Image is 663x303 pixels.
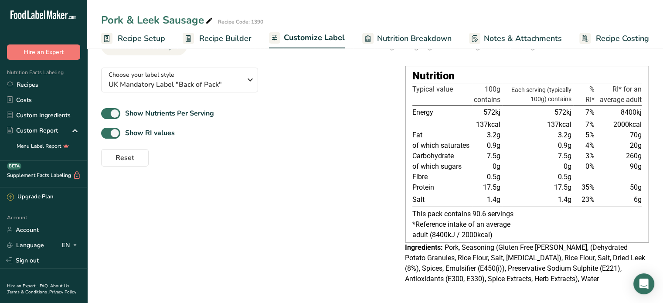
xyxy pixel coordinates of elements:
td: of which sugars [412,161,472,172]
span: RI* for an average adult [600,85,642,104]
p: This pack contains 90.6 servings [412,209,642,219]
span: 7% [585,108,594,116]
span: Ingredients: [405,243,443,252]
span: Reset [116,153,134,163]
a: Customize Label [269,28,345,49]
td: of which saturates [412,140,472,151]
b: Show Nutrients Per Serving [125,109,214,118]
span: 1.4g [558,195,571,204]
td: 6g [596,193,642,207]
a: Notes & Attachments [469,29,562,48]
a: About Us . [7,283,69,295]
span: 572kj [483,108,500,116]
button: Choose your label style UK Mandatory Label "Back of Pack" [101,68,258,92]
span: 0g [564,162,571,170]
span: 3% [585,152,594,160]
span: 1.4g [487,195,500,204]
span: 17.5g [554,183,571,191]
span: % RI* [585,85,594,104]
span: 17.5g [483,183,500,191]
a: Hire an Expert . [7,283,38,289]
td: 8400kj [596,106,642,120]
span: Customize Label [284,32,345,44]
span: 4% [585,141,594,150]
span: *Reference intake of an average adult (8400kJ / 2000kcal) [412,220,510,239]
span: 35% [581,183,594,191]
span: 572kj [554,108,571,116]
div: Custom Report [7,126,58,135]
span: Recipe Costing [596,33,649,44]
span: 0.5g [487,173,500,181]
div: EN [62,240,80,250]
td: 50g [596,182,642,193]
span: 0.9g [487,141,500,150]
th: 100g contains [472,84,502,106]
a: FAQ . [40,283,50,289]
a: Recipe Costing [579,29,649,48]
th: Typical value [412,84,472,106]
td: Salt [412,193,472,207]
td: Fat [412,130,472,140]
span: 0g [493,162,500,170]
td: Carbohydrate [412,151,472,161]
button: Reset [101,149,149,167]
div: BETA [7,163,21,170]
span: Pork, Seasoning (Gluten Free [PERSON_NAME], (Dehydrated Potato Granules, Rice Flour, Salt, [MEDIC... [405,243,645,283]
span: 137kcal [476,120,500,129]
div: Upgrade Plan [7,193,53,201]
span: 5% [585,131,594,139]
div: Pork & Leek Sausage [101,12,214,28]
span: 3.2g [558,131,571,139]
span: Choose your label style [109,70,174,79]
td: Protein [412,182,472,193]
a: Terms & Conditions . [7,289,49,295]
a: Language [7,238,44,253]
td: 260g [596,151,642,161]
span: 3.2g [487,131,500,139]
td: 70g [596,130,642,140]
span: Recipe Builder [199,33,252,44]
span: 137kcal [547,120,571,129]
td: Energy [412,106,472,120]
span: UK Mandatory Label "Back of Pack" [109,79,241,90]
a: Recipe Builder [183,29,252,48]
span: 0.9g [558,141,571,150]
span: Nutrition Breakdown [377,33,452,44]
span: 7% [585,120,594,129]
div: Nutrition [412,68,642,84]
span: 7.5g [487,152,500,160]
span: 7.5g [558,152,571,160]
span: Recipe Setup [118,33,165,44]
b: Show RI values [125,128,175,138]
td: 2000kcal [596,119,642,130]
td: Fibre [412,172,472,182]
a: Privacy Policy [49,289,76,295]
a: Nutrition Breakdown [362,29,452,48]
div: Open Intercom Messenger [633,273,654,294]
span: Notes & Attachments [484,33,562,44]
td: 90g [596,161,642,172]
td: 20g [596,140,642,151]
th: Each serving (typically 100g) contains [502,84,573,106]
div: Recipe Code: 1390 [218,18,263,26]
span: 0% [585,162,594,170]
span: 0.5g [558,173,571,181]
span: 23% [581,195,594,204]
button: Hire an Expert [7,44,80,60]
a: Recipe Setup [101,29,165,48]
